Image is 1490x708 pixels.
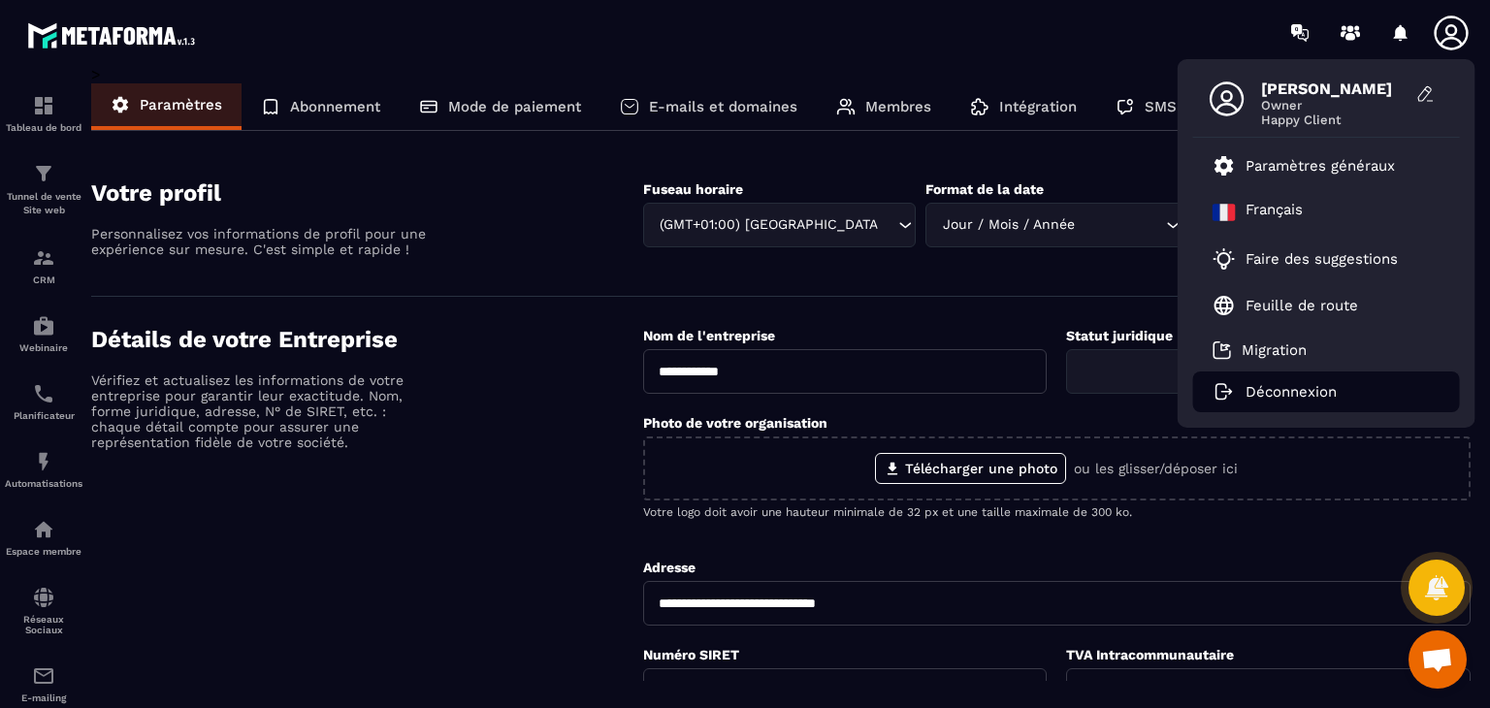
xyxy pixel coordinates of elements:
[1261,113,1407,127] span: Happy Client
[5,546,82,557] p: Espace membre
[1242,341,1307,359] p: Migration
[290,98,380,115] p: Abonnement
[1246,297,1358,314] p: Feuille de route
[5,435,82,503] a: automationsautomationsAutomatisations
[879,214,893,236] input: Search for option
[1066,328,1173,343] label: Statut juridique
[5,190,82,217] p: Tunnel de vente Site web
[656,214,880,236] span: (GMT+01:00) [GEOGRAPHIC_DATA]
[32,246,55,270] img: formation
[643,328,775,343] label: Nom de l'entreprise
[1066,349,1471,394] div: Search for option
[1246,250,1398,268] p: Faire des suggestions
[1066,647,1234,662] label: TVA Intracommunautaire
[32,382,55,405] img: scheduler
[5,478,82,489] p: Automatisations
[32,664,55,688] img: email
[649,98,797,115] p: E-mails et domaines
[5,80,82,147] a: formationformationTableau de bord
[5,342,82,353] p: Webinaire
[5,503,82,571] a: automationsautomationsEspace membre
[5,571,82,650] a: social-networksocial-networkRéseaux Sociaux
[5,147,82,232] a: formationformationTunnel de vente Site web
[27,17,202,53] img: logo
[1213,154,1395,177] a: Paramètres généraux
[643,203,917,247] div: Search for option
[32,450,55,473] img: automations
[5,300,82,368] a: automationsautomationsWebinaire
[32,314,55,338] img: automations
[1213,294,1358,317] a: Feuille de route
[999,98,1077,115] p: Intégration
[91,179,643,207] h4: Votre profil
[32,518,55,541] img: automations
[1261,98,1407,113] span: Owner
[643,415,827,431] label: Photo de votre organisation
[1409,630,1467,689] div: Ouvrir le chat
[1246,157,1395,175] p: Paramètres généraux
[5,692,82,703] p: E-mailing
[5,232,82,300] a: formationformationCRM
[5,368,82,435] a: schedulerschedulerPlanificateur
[1261,80,1407,98] span: [PERSON_NAME]
[140,96,222,113] p: Paramètres
[643,181,743,197] label: Fuseau horaire
[32,586,55,609] img: social-network
[643,560,696,575] label: Adresse
[1246,201,1303,224] p: Français
[91,372,431,450] p: Vérifiez et actualisez les informations de votre entreprise pour garantir leur exactitude. Nom, f...
[91,226,431,257] p: Personnalisez vos informations de profil pour une expérience sur mesure. C'est simple et rapide !
[925,203,1193,247] div: Search for option
[1246,383,1337,401] p: Déconnexion
[5,274,82,285] p: CRM
[1079,361,1439,382] input: Search for option
[5,614,82,635] p: Réseaux Sociaux
[875,453,1066,484] label: Télécharger une photo
[5,410,82,421] p: Planificateur
[938,214,1079,236] span: Jour / Mois / Année
[448,98,581,115] p: Mode de paiement
[1074,461,1238,476] p: ou les glisser/déposer ici
[91,326,643,353] h4: Détails de votre Entreprise
[32,94,55,117] img: formation
[643,505,1471,519] p: Votre logo doit avoir une hauteur minimale de 32 px et une taille maximale de 300 ko.
[1079,214,1161,236] input: Search for option
[1213,340,1307,360] a: Migration
[643,647,739,662] label: Numéro SIRET
[32,162,55,185] img: formation
[1145,98,1337,115] p: SMS / Emails / Webinaires
[865,98,931,115] p: Membres
[1213,247,1416,271] a: Faire des suggestions
[5,122,82,133] p: Tableau de bord
[925,181,1044,197] label: Format de la date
